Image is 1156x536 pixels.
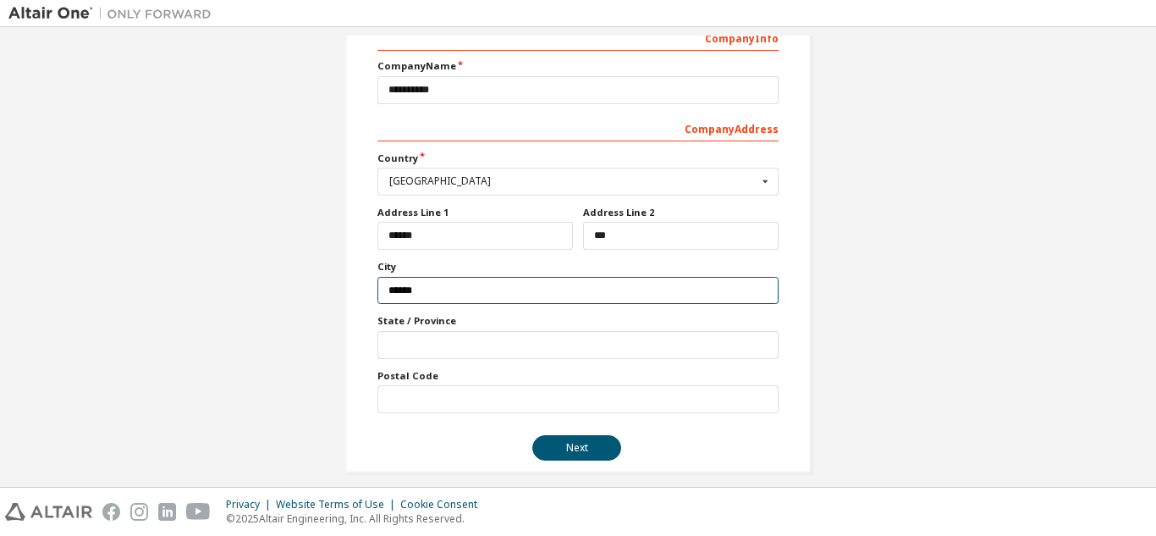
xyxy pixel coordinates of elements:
div: [GEOGRAPHIC_DATA] [389,176,757,186]
div: Company Info [377,24,779,51]
img: youtube.svg [186,503,211,521]
div: Company Address [377,114,779,141]
img: linkedin.svg [158,503,176,521]
div: Privacy [226,498,276,511]
label: Company Name [377,59,779,73]
label: City [377,260,779,274]
button: Next [532,435,621,461]
label: Address Line 1 [377,206,573,219]
img: facebook.svg [102,503,120,521]
img: altair_logo.svg [5,503,92,521]
img: instagram.svg [130,503,148,521]
p: © 2025 Altair Engineering, Inc. All Rights Reserved. [226,511,487,526]
label: Country [377,152,779,165]
label: Address Line 2 [583,206,779,219]
img: Altair One [8,5,220,22]
div: Website Terms of Use [276,498,400,511]
label: State / Province [377,314,779,328]
div: Cookie Consent [400,498,487,511]
label: Postal Code [377,369,779,383]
